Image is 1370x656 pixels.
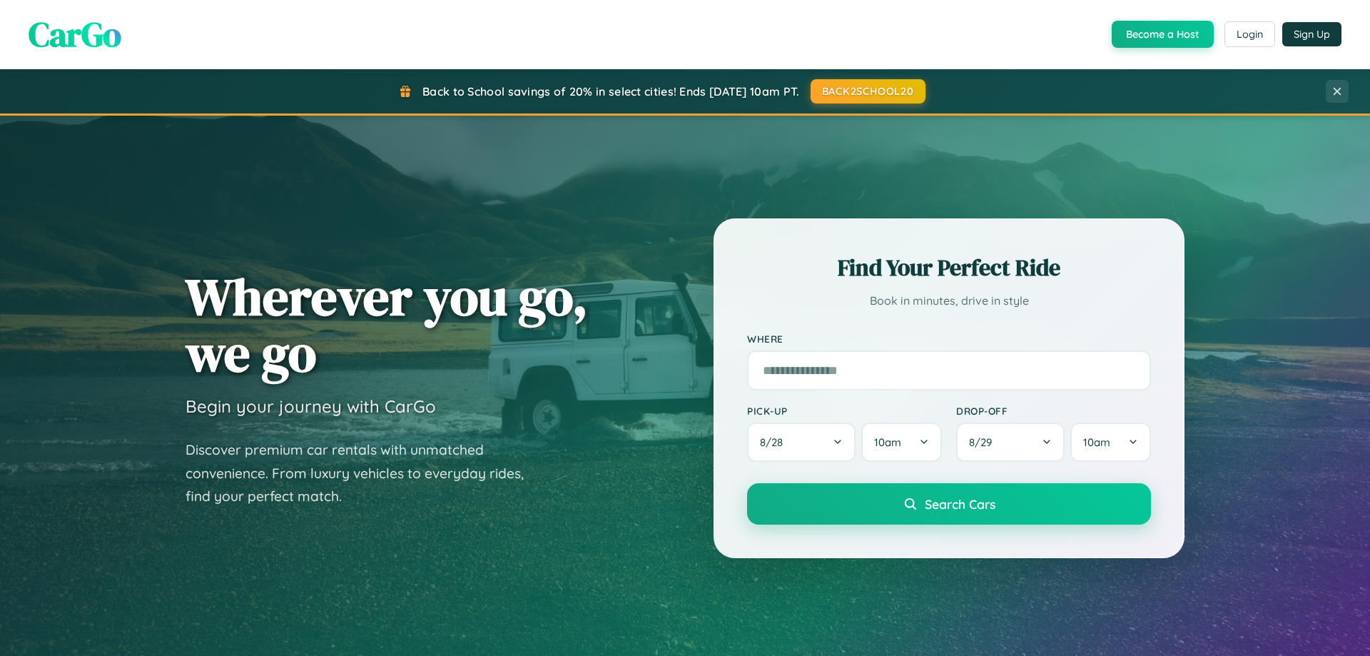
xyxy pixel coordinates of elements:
p: Book in minutes, drive in style [747,291,1151,311]
button: 10am [1070,423,1151,462]
p: Discover premium car rentals with unmatched convenience. From luxury vehicles to everyday rides, ... [186,438,542,508]
span: 10am [1083,435,1110,449]
span: CarGo [29,11,121,58]
span: Back to School savings of 20% in select cities! Ends [DATE] 10am PT. [422,84,799,99]
h1: Wherever you go, we go [186,268,588,381]
label: Pick-up [747,405,942,417]
button: BACK2SCHOOL20 [811,79,925,104]
h3: Begin your journey with CarGo [186,395,436,417]
button: Login [1224,21,1275,47]
span: 8 / 29 [969,435,999,449]
label: Drop-off [956,405,1151,417]
span: Search Cars [925,496,995,512]
h2: Find Your Perfect Ride [747,252,1151,283]
button: 10am [861,423,942,462]
label: Where [747,333,1151,345]
button: Sign Up [1282,22,1341,46]
button: Become a Host [1112,21,1214,48]
button: 8/28 [747,423,856,462]
span: 10am [874,435,901,449]
button: 8/29 [956,423,1065,462]
button: Search Cars [747,483,1151,525]
span: 8 / 28 [760,435,790,449]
